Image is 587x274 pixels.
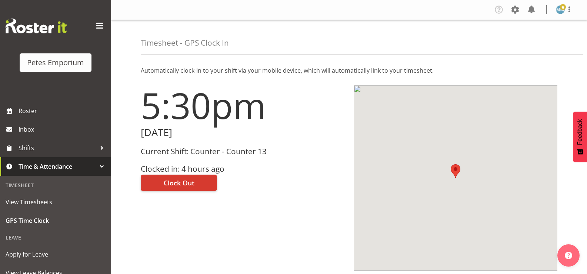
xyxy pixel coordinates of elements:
h3: Clocked in: 4 hours ago [141,165,345,173]
h4: Timesheet - GPS Clock In [141,39,229,47]
span: Inbox [19,124,107,135]
button: Clock Out [141,175,217,191]
span: Clock Out [164,178,194,188]
h2: [DATE] [141,127,345,138]
div: Timesheet [2,178,109,193]
span: Shifts [19,142,96,153]
a: View Timesheets [2,193,109,211]
a: Apply for Leave [2,245,109,264]
div: Leave [2,230,109,245]
img: mandy-mosley3858.jpg [556,5,565,14]
span: Apply for Leave [6,249,106,260]
span: Time & Attendance [19,161,96,172]
button: Feedback - Show survey [573,112,587,162]
h3: Current Shift: Counter - Counter 13 [141,147,345,156]
div: Petes Emporium [27,57,84,68]
span: Roster [19,105,107,116]
p: Automatically clock-in to your shift via your mobile device, which will automatically link to you... [141,66,557,75]
img: help-xxl-2.png [565,252,572,259]
h1: 5:30pm [141,85,345,125]
span: GPS Time Clock [6,215,106,226]
a: GPS Time Clock [2,211,109,230]
span: View Timesheets [6,197,106,208]
img: Rosterit website logo [6,19,67,33]
span: Feedback [577,119,583,145]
